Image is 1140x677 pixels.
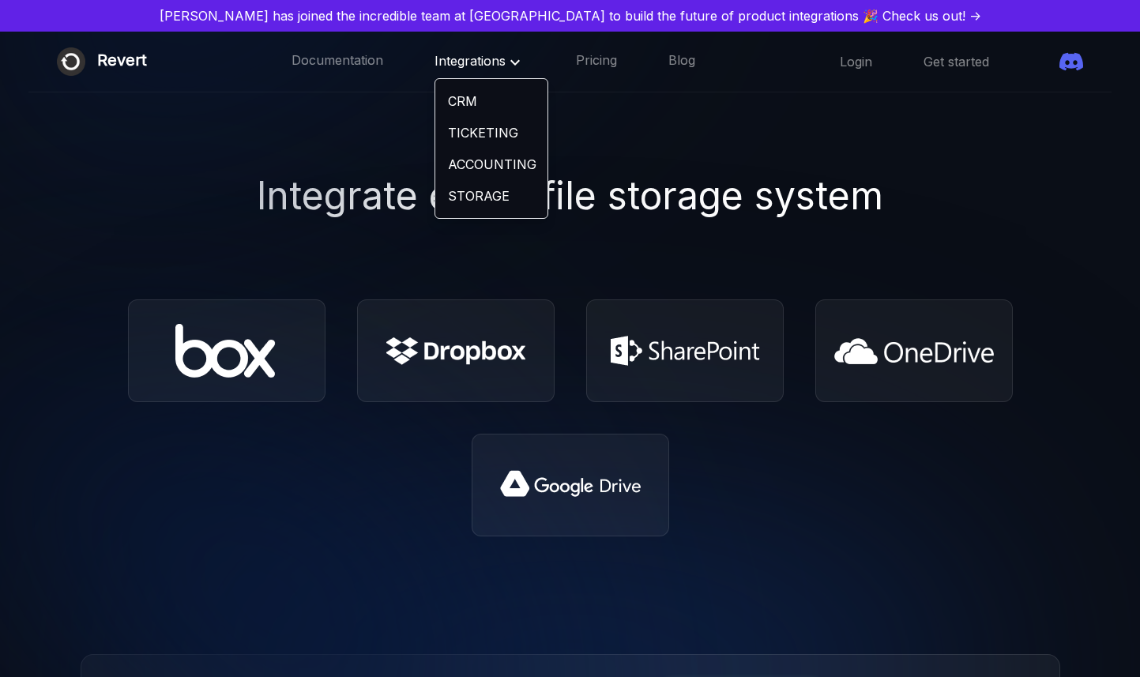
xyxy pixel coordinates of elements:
div: Revert [97,47,147,76]
img: Revert logo [57,47,85,76]
a: ACCOUNTING [435,149,547,180]
a: CRM [435,85,547,117]
img: Onedrive Icon [834,338,994,364]
img: Sharepoint Icon [599,323,771,378]
a: [PERSON_NAME] has joined the incredible team at [GEOGRAPHIC_DATA] to build the future of product ... [6,6,1134,25]
img: Google drive Icon [498,468,643,502]
a: Get started [924,53,989,70]
a: Documentation [292,51,383,72]
a: STORAGE [435,180,547,212]
img: Dropbox Icon [386,337,525,365]
a: Pricing [576,51,617,72]
a: Blog [668,51,695,72]
a: TICKETING [435,117,547,149]
span: Integrations [435,53,525,69]
img: Box Icon [175,324,277,378]
a: Login [840,53,872,70]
